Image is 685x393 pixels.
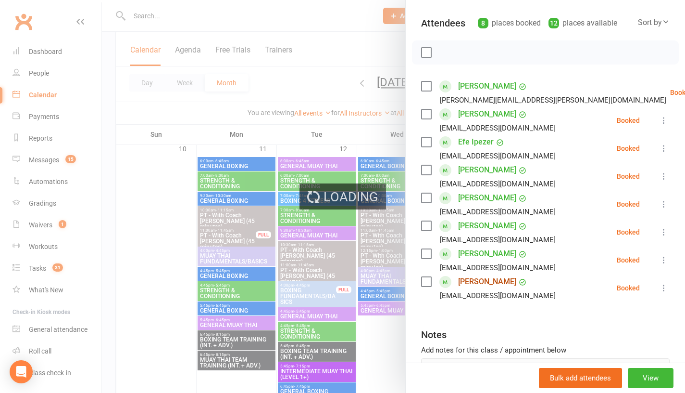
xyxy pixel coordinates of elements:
div: Attendees [421,16,465,30]
a: [PERSON_NAME] [458,106,516,122]
button: View [628,368,673,388]
div: Booked [617,117,640,124]
div: Booked [617,257,640,263]
div: Open Intercom Messenger [10,360,33,383]
div: Booked [617,145,640,152]
a: [PERSON_NAME] [458,274,516,289]
div: Booked [617,173,640,180]
div: places available [548,16,617,30]
div: [PERSON_NAME][EMAIL_ADDRESS][PERSON_NAME][DOMAIN_NAME] [440,94,666,106]
div: [EMAIL_ADDRESS][DOMAIN_NAME] [440,206,556,218]
a: [PERSON_NAME] [458,190,516,206]
a: Efe Ipezer [458,134,494,150]
div: Booked [617,229,640,236]
div: places booked [478,16,541,30]
div: Add notes for this class / appointment below [421,344,670,356]
div: [EMAIL_ADDRESS][DOMAIN_NAME] [440,262,556,274]
a: [PERSON_NAME] [458,79,516,94]
div: [EMAIL_ADDRESS][DOMAIN_NAME] [440,178,556,190]
a: [PERSON_NAME] [458,218,516,234]
div: Booked [617,201,640,208]
div: [EMAIL_ADDRESS][DOMAIN_NAME] [440,150,556,162]
div: Booked [617,285,640,291]
div: Sort by [638,16,670,29]
div: [EMAIL_ADDRESS][DOMAIN_NAME] [440,289,556,302]
div: 12 [548,18,559,28]
a: [PERSON_NAME] [458,246,516,262]
button: Bulk add attendees [539,368,622,388]
div: [EMAIL_ADDRESS][DOMAIN_NAME] [440,122,556,134]
div: Notes [421,328,447,341]
div: [EMAIL_ADDRESS][DOMAIN_NAME] [440,234,556,246]
div: 8 [478,18,488,28]
a: [PERSON_NAME] [458,162,516,178]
